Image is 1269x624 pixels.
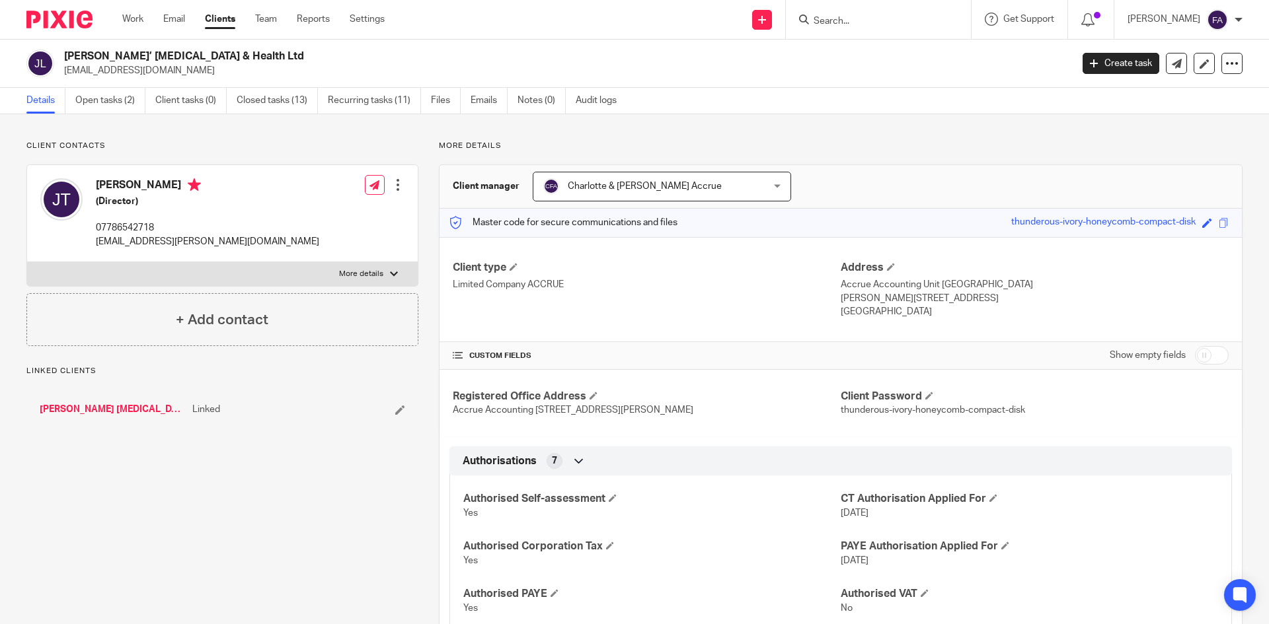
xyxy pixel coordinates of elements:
[543,178,559,194] img: svg%3E
[96,195,319,208] h5: (Director)
[297,13,330,26] a: Reports
[26,11,93,28] img: Pixie
[463,587,841,601] h4: Authorised PAYE
[841,390,1229,403] h4: Client Password
[841,508,868,518] span: [DATE]
[518,88,566,114] a: Notes (0)
[192,403,220,416] span: Linked
[155,88,227,114] a: Client tasks (0)
[1003,15,1054,24] span: Get Support
[568,182,722,191] span: Charlotte & [PERSON_NAME] Accrue
[96,221,319,234] p: 07786542718
[176,310,268,330] h4: + Add contact
[576,88,627,114] a: Audit logs
[1128,13,1200,26] p: [PERSON_NAME]
[463,556,478,565] span: Yes
[463,492,841,506] h4: Authorised Self-assessment
[453,180,519,193] h3: Client manager
[350,13,385,26] a: Settings
[841,556,868,565] span: [DATE]
[453,261,841,275] h4: Client type
[463,539,841,553] h4: Authorised Corporation Tax
[26,141,418,151] p: Client contacts
[255,13,277,26] a: Team
[841,539,1218,553] h4: PAYE Authorisation Applied For
[1011,215,1196,230] div: thunderous-ivory-honeycomb-compact-disk
[841,261,1229,275] h4: Address
[96,235,319,248] p: [EMAIL_ADDRESS][PERSON_NAME][DOMAIN_NAME]
[453,278,841,291] p: Limited Company ACCRUE
[75,88,145,114] a: Open tasks (2)
[841,587,1218,601] h4: Authorised VAT
[841,492,1218,506] h4: CT Authorisation Applied For
[841,278,1229,291] p: Accrue Accounting Unit [GEOGRAPHIC_DATA]
[431,88,461,114] a: Files
[26,88,65,114] a: Details
[328,88,421,114] a: Recurring tasks (11)
[453,351,841,361] h4: CUSTOM FIELDS
[96,178,319,195] h4: [PERSON_NAME]
[40,178,83,221] img: svg%3E
[122,13,143,26] a: Work
[1207,9,1228,30] img: svg%3E
[453,390,841,403] h4: Registered Office Address
[471,88,508,114] a: Emails
[841,305,1229,318] p: [GEOGRAPHIC_DATA]
[463,508,478,518] span: Yes
[26,50,54,77] img: svg%3E
[453,405,693,415] span: Accrue Accounting [STREET_ADDRESS][PERSON_NAME]
[1110,349,1186,362] label: Show empty fields
[40,403,186,416] a: [PERSON_NAME] [MEDICAL_DATA]
[841,604,853,613] span: No
[812,16,931,28] input: Search
[339,269,383,279] p: More details
[463,454,537,468] span: Authorisations
[163,13,185,26] a: Email
[205,13,235,26] a: Clients
[1083,53,1159,74] a: Create task
[552,454,557,468] span: 7
[64,64,1063,77] p: [EMAIL_ADDRESS][DOMAIN_NAME]
[463,604,478,613] span: Yes
[841,405,1025,415] span: thunderous-ivory-honeycomb-compact-disk
[64,50,863,63] h2: [PERSON_NAME]’ [MEDICAL_DATA] & Health Ltd
[449,216,677,229] p: Master code for secure communications and files
[439,141,1243,151] p: More details
[237,88,318,114] a: Closed tasks (13)
[841,292,1229,305] p: [PERSON_NAME][STREET_ADDRESS]
[188,178,201,191] i: Primary
[26,366,418,376] p: Linked clients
